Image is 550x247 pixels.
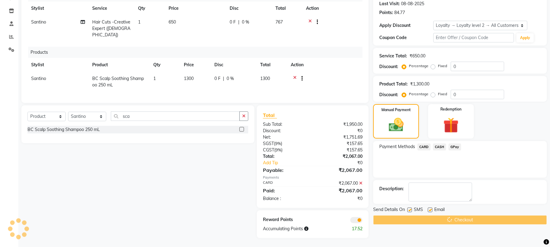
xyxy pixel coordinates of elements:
span: 650 [169,19,176,25]
button: Apply [516,33,534,42]
div: Discount: [258,128,313,134]
span: CGST [263,147,274,153]
th: Product [89,58,150,72]
label: Manual Payment [381,107,411,113]
th: Disc [226,2,272,15]
div: ( ) [258,147,313,153]
div: ( ) [258,140,313,147]
th: Action [287,58,362,72]
div: ₹0 [322,160,367,166]
div: ₹650.00 [410,53,425,59]
div: Payable: [258,166,313,174]
label: Fixed [438,63,447,69]
th: Qty [150,58,180,72]
div: Discount: [379,64,398,70]
div: Payments [263,175,362,180]
div: Reward Points [258,216,313,223]
div: Balance : [258,195,313,202]
div: ₹2,067.00 [313,166,367,174]
span: 767 [275,19,283,25]
div: Products [28,47,367,58]
img: _gift.svg [439,116,464,135]
label: Percentage [409,91,428,97]
a: Add Tip [258,160,322,166]
div: ₹0 [313,128,367,134]
span: CASH [433,143,446,151]
div: ₹157.65 [313,140,367,147]
div: Coupon Code [379,35,433,41]
div: ₹1,751.69 [313,134,367,140]
th: Total [257,58,287,72]
span: 1300 [260,76,270,81]
div: Discount: [379,92,398,98]
span: SGST [263,141,274,146]
span: GPay [449,143,461,151]
th: Stylist [27,58,89,72]
th: Price [165,2,226,15]
div: CARD [258,180,313,187]
span: BC Scalp Soothing Shampoo 250 mL [92,76,144,88]
div: ₹1,300.00 [410,81,429,87]
span: 1 [138,19,140,25]
div: ₹157.65 [313,147,367,153]
span: 0 % [242,19,249,25]
div: Last Visit: [379,1,400,7]
div: Description: [379,186,404,192]
div: Product Total: [379,81,408,87]
div: 17.52 [340,226,367,232]
span: Email [434,206,445,214]
div: ₹1,950.00 [313,121,367,128]
span: Santino [31,76,46,81]
div: BC Scalp Soothing Shampoo 250 mL [27,126,100,133]
input: Search or Scan [111,111,240,121]
div: Net: [258,134,313,140]
th: Stylist [27,2,89,15]
span: Hair Cuts -Creative Expert ([DEMOGRAPHIC_DATA]) [92,19,130,38]
span: 0 F [230,19,236,25]
span: Send Details On [373,206,405,214]
th: Qty [134,2,165,15]
span: Payment Methods [379,143,415,150]
span: Total [263,112,277,118]
span: Santino [31,19,46,25]
div: ₹2,067.00 [313,180,367,187]
label: Percentage [409,63,428,69]
div: ₹2,067.00 [313,187,367,194]
span: 9% [275,147,281,152]
span: 0 F [214,75,220,82]
span: 9% [275,141,281,146]
div: ₹2,067.00 [313,153,367,160]
span: | [238,19,239,25]
span: CARD [417,143,431,151]
label: Fixed [438,91,447,97]
div: Sub Total: [258,121,313,128]
th: Total [272,2,302,15]
th: Action [302,2,362,15]
th: Price [180,58,211,72]
span: 1300 [184,76,194,81]
div: 84.77 [394,9,405,16]
div: ₹0 [313,195,367,202]
div: Points: [379,9,393,16]
img: _cash.svg [384,116,408,133]
span: | [223,75,224,82]
div: 08-08-2025 [401,1,424,7]
div: Paid: [258,187,313,194]
span: 1 [153,76,156,81]
span: 0 % [227,75,234,82]
div: Total: [258,153,313,160]
div: Apply Discount [379,22,433,29]
label: Redemption [440,107,461,112]
th: Disc [211,58,257,72]
div: Accumulating Points [258,226,340,232]
input: Enter Offer / Coupon Code [433,33,514,42]
span: SMS [414,206,423,214]
th: Service [89,2,134,15]
div: Service Total: [379,53,407,59]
